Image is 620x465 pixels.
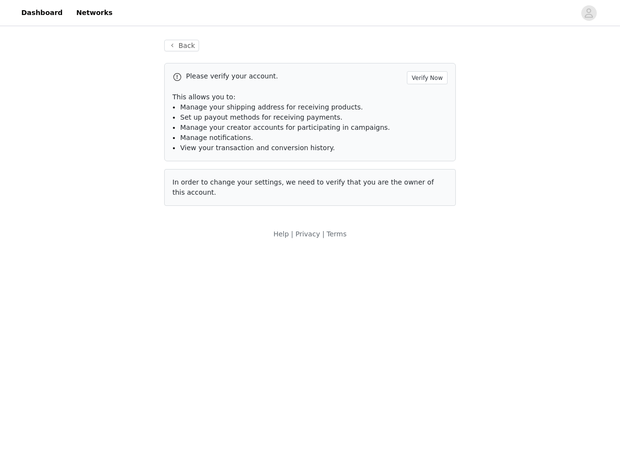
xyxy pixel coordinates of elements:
[291,230,294,238] span: |
[584,5,593,21] div: avatar
[70,2,118,24] a: Networks
[295,230,320,238] a: Privacy
[164,40,199,51] button: Back
[322,230,325,238] span: |
[273,230,289,238] a: Help
[180,103,363,111] span: Manage your shipping address for receiving products.
[180,144,335,152] span: View your transaction and conversion history.
[15,2,68,24] a: Dashboard
[180,113,342,121] span: Set up payout methods for receiving payments.
[172,178,434,196] span: In order to change your settings, we need to verify that you are the owner of this account.
[326,230,346,238] a: Terms
[407,71,448,84] button: Verify Now
[180,134,253,141] span: Manage notifications.
[186,71,403,81] p: Please verify your account.
[180,124,390,131] span: Manage your creator accounts for participating in campaigns.
[172,92,448,102] p: This allows you to:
